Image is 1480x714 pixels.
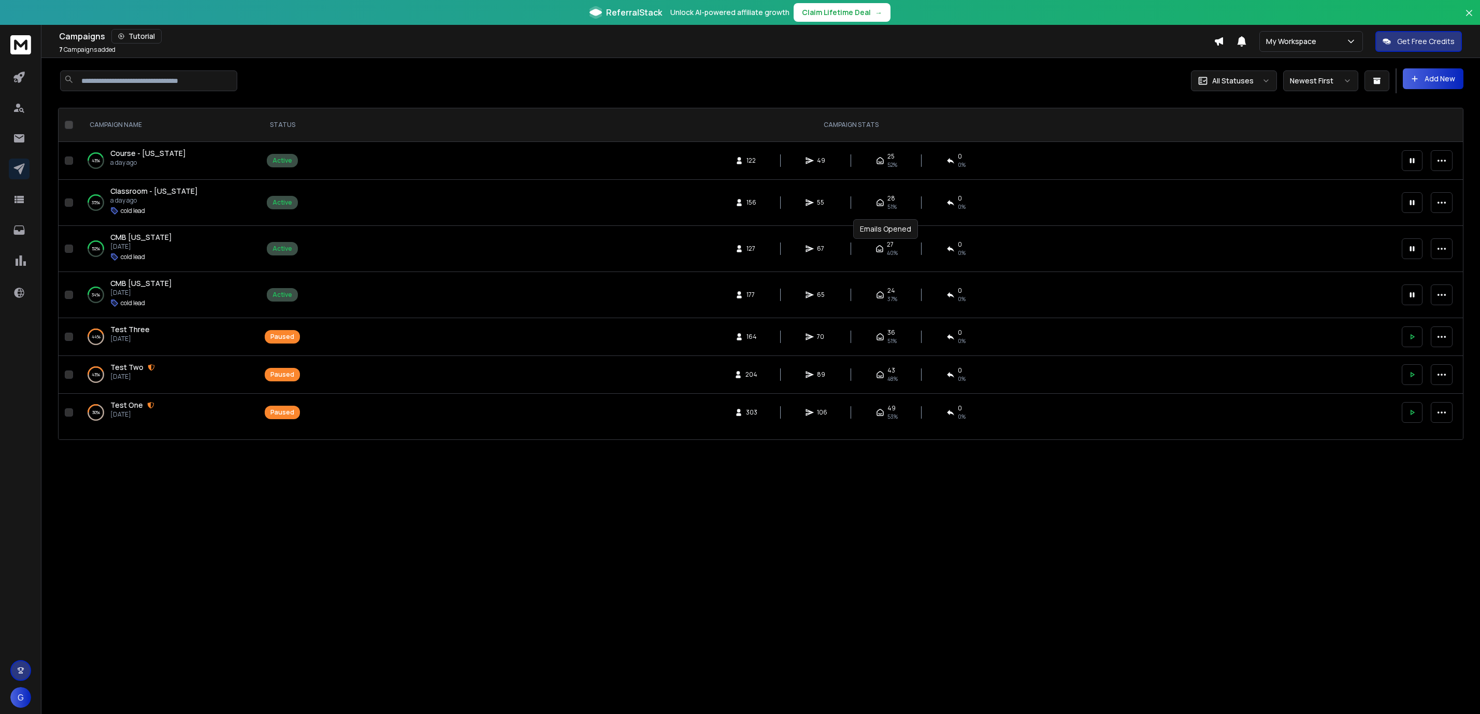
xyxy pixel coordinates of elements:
p: [DATE] [110,373,155,381]
button: G [10,687,31,708]
button: Get Free Credits [1375,31,1462,52]
div: Active [272,245,292,253]
span: 89 [817,370,827,379]
span: 0 % [958,295,966,303]
p: [DATE] [110,242,172,251]
p: 52 % [92,244,100,254]
div: Active [272,156,292,165]
p: [DATE] [110,289,172,297]
td: 44%Test Three[DATE] [77,318,258,356]
td: 35%Classroom - [US_STATE]a day agocold lead [77,180,258,226]
a: CMB [US_STATE] [110,278,172,289]
span: 106 [817,408,827,417]
span: 36 [887,329,895,337]
button: Newest First [1283,70,1358,91]
span: 28 [887,194,895,203]
span: 43 [887,366,895,375]
p: 34 % [92,290,100,300]
td: 43%Course - [US_STATE]a day ago [77,142,258,180]
p: 35 % [92,197,100,208]
span: → [875,7,882,18]
td: 34%CMB [US_STATE][DATE]cold lead [77,272,258,318]
span: 24 [887,287,895,295]
span: 51 % [887,337,897,345]
a: Test Two [110,362,143,373]
span: 52 % [887,161,897,169]
div: Paused [270,370,294,379]
span: 0 [958,152,962,161]
span: 0 % [958,337,966,345]
td: 43%Test Two[DATE] [77,356,258,394]
a: Classroom - [US_STATE] [110,186,198,196]
span: 65 [817,291,827,299]
td: 52%CMB [US_STATE][DATE]cold lead [77,226,258,272]
span: 0 [958,404,962,412]
p: 43 % [92,369,100,380]
span: 67 [817,245,827,253]
span: 49 [817,156,827,165]
button: Close banner [1462,6,1476,31]
th: CAMPAIGN NAME [77,108,258,142]
span: 49 [887,404,896,412]
div: Active [272,291,292,299]
span: 0 % [958,203,966,211]
a: CMB [US_STATE] [110,232,172,242]
span: 164 [746,333,757,341]
span: 51 % [887,203,897,211]
span: 70 [817,333,827,341]
span: 0 [958,240,962,249]
span: 122 [746,156,757,165]
span: 177 [746,291,757,299]
div: Paused [270,333,294,341]
th: CAMPAIGN STATS [306,108,1396,142]
span: 0 [958,287,962,295]
span: 204 [745,370,757,379]
span: Test Three [110,324,150,334]
p: a day ago [110,196,198,205]
a: Test One [110,400,143,410]
button: Claim Lifetime Deal→ [794,3,890,22]
td: 30%Test One[DATE] [77,394,258,432]
span: 55 [817,198,827,207]
span: ReferralStack [606,6,662,19]
a: Course - [US_STATE] [110,148,186,159]
p: 30 % [92,407,100,418]
span: 0 % [958,161,966,169]
span: 0 % [958,412,966,421]
span: 0 [958,194,962,203]
p: 43 % [92,155,100,166]
p: My Workspace [1266,36,1320,47]
p: cold lead [121,207,145,215]
span: 0 [958,329,962,337]
span: 0 % [958,249,966,257]
span: 0 [958,366,962,375]
span: 48 % [887,375,898,383]
p: Get Free Credits [1397,36,1455,47]
p: All Statuses [1212,76,1254,86]
span: 40 % [887,249,898,257]
span: 7 [59,45,63,54]
p: a day ago [110,159,186,167]
div: Emails Opened [853,219,918,239]
p: Campaigns added [59,46,116,54]
p: 44 % [92,332,100,342]
span: 127 [746,245,757,253]
span: 53 % [887,412,898,421]
div: Paused [270,408,294,417]
span: 37 % [887,295,897,303]
span: 156 [746,198,757,207]
p: cold lead [121,253,145,261]
p: [DATE] [110,410,154,419]
span: 303 [746,408,757,417]
button: Add New [1403,68,1463,89]
p: cold lead [121,299,145,307]
button: Tutorial [111,29,162,44]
